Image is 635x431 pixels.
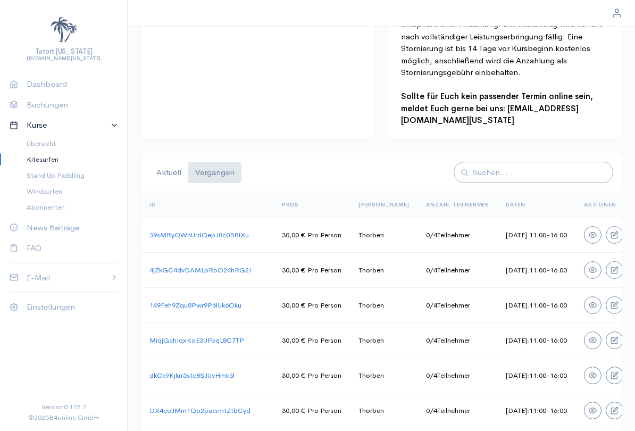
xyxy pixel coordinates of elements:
[27,186,110,197] span: Windsurfen
[497,253,575,288] td: [DATE] : 11:00 - 16:00
[27,99,110,111] p: Buchungen
[27,138,110,149] span: Übersicht
[195,167,235,179] span: Vergangen
[350,288,417,324] td: Thorben
[141,193,273,218] th: ID
[497,359,575,394] td: [DATE] : 11:00 - 16:00
[497,324,575,359] td: [DATE] : 11:00 - 16:00
[473,167,602,179] input: Suchen...
[350,218,417,253] td: Thorben
[417,394,497,429] td: 0 / 4 Teilnehmer
[149,301,241,310] a: 149Feh9Zqu8Pwr9P6lUk6Oku
[497,218,575,253] td: [DATE] : 11:00 - 16:00
[417,253,497,288] td: 0 / 4 Teilnehmer
[417,359,497,394] td: 0 / 4 Teilnehmer
[27,78,110,90] p: Dashboard
[417,324,497,359] td: 0 / 4 Teilnehmer
[417,193,497,218] th: Anzahl Teilnehmer
[27,301,110,313] p: Einstellungen
[149,162,188,184] button: Aktuell
[27,170,110,181] span: Stand Up Paddling
[350,359,417,394] td: Thorben
[41,402,86,412] span: Version 0.112.7
[350,394,417,429] td: Thorben
[273,193,350,218] th: Preis
[401,92,593,126] strong: Sollte für Euch kein passender Termin online sein, meldet Euch gerne bei uns: [EMAIL_ADDRESS][DOM...
[27,272,102,284] p: E-Mail
[350,253,417,288] td: Thorben
[27,222,110,234] p: News Beiträge
[350,193,417,218] th: [PERSON_NAME]
[27,48,101,55] h5: Tatort [US_STATE]
[27,202,110,213] span: Abonnenten
[28,412,99,423] span: © 2025 B4online GmbH
[417,288,497,324] td: 0 / 4 Teilnehmer
[188,162,241,184] button: Vergangen
[497,193,575,218] th: Daten
[401,7,609,79] p: Der bei der Onlinebuchung erhobene Betrag von 30€ entspricht einer Anzahlung. Der Restbetrag wird...
[51,17,77,44] img: Test
[149,336,244,345] a: MiqjGchIqxKoE3UFbqL8C7TP
[417,218,497,253] td: 0 / 4 Teilnehmer
[273,288,350,324] td: 30,00 € Pro Person
[27,154,110,165] span: Kitesurfen
[27,55,101,61] h6: [DOMAIN_NAME][US_STATE]
[149,407,250,416] a: DX4coJMm1Qp2pucrmtZtbCyd
[273,253,350,288] td: 30,00 € Pro Person
[149,266,251,275] a: 4jZkGC4dvDAMLpRbO24hRG2I
[273,218,350,253] td: 30,00 € Pro Person
[273,324,350,359] td: 30,00 € Pro Person
[350,324,417,359] td: Thorben
[273,394,350,429] td: 30,00 € Pro Person
[27,119,102,131] p: Kurse
[273,359,350,394] td: 30,00 € Pro Person
[497,394,575,429] td: [DATE] : 11:00 - 16:00
[156,167,181,179] span: Aktuell
[27,242,110,254] p: FAQ
[497,288,575,324] td: [DATE] : 11:00 - 16:00
[149,371,235,380] a: dkCk9Kjkrr5stc8SJUvHmk6l
[149,231,249,240] a: 39sMRyQWnUrdQepJ8c0B8IXu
